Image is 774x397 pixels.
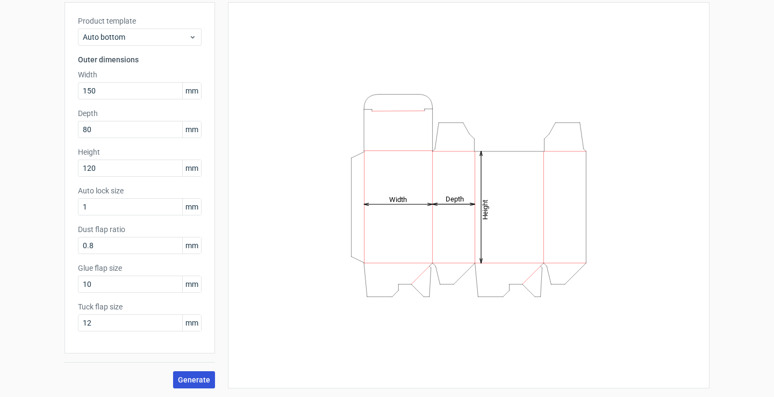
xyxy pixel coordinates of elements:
label: Tuck flap size [78,301,202,312]
span: Generate [178,376,210,384]
tspan: Width [389,195,407,203]
label: Depth [78,108,202,119]
label: Glue flap size [78,263,202,273]
label: Width [78,69,202,80]
label: Product template [78,16,202,26]
label: Dust flap ratio [78,224,202,235]
span: mm [182,121,201,138]
span: mm [182,237,201,254]
h3: Outer dimensions [78,54,202,65]
span: mm [182,83,201,99]
label: Auto lock size [78,185,202,196]
button: Generate [173,371,215,388]
span: mm [182,276,201,292]
tspan: Height [481,199,489,219]
span: Auto bottom [83,32,189,42]
span: mm [182,160,201,176]
label: Height [78,147,202,157]
span: mm [182,315,201,331]
tspan: Depth [446,195,464,203]
span: mm [182,199,201,215]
